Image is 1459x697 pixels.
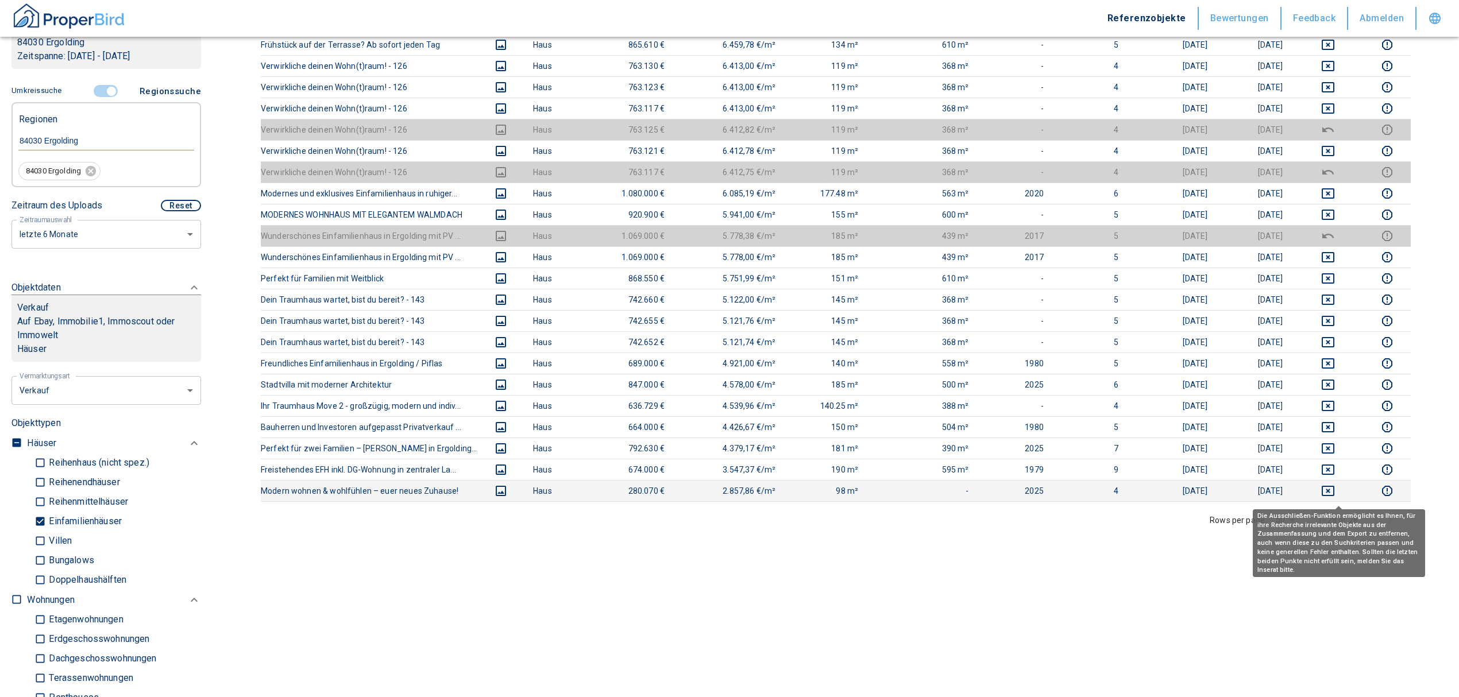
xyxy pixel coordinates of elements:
[261,395,478,416] th: Ihr Traumhaus Move 2 - großzügig, modern und indiv...
[785,55,867,76] td: 119 m²
[867,268,978,289] td: 610 m²
[674,459,785,480] td: 3.547,37 €/m²
[1373,59,1402,73] button: report this listing
[1217,289,1292,310] td: [DATE]
[1217,76,1292,98] td: [DATE]
[1301,484,1354,498] button: deselect this listing
[1053,374,1128,395] td: 6
[785,140,867,161] td: 119 m²
[1128,437,1217,459] td: [DATE]
[785,119,867,140] td: 119 m²
[524,395,599,416] td: Haus
[978,310,1052,331] td: -
[1217,395,1292,416] td: [DATE]
[261,374,478,395] th: Stadtvilla mit moderner Architektur
[867,395,978,416] td: 388 m²
[11,281,61,295] p: Objektdaten
[1217,246,1292,268] td: [DATE]
[487,187,515,200] button: images
[978,289,1052,310] td: -
[261,310,478,331] th: Dein Traumhaus wartet, bist du bereit? - 143
[524,119,599,140] td: Haus
[785,204,867,225] td: 155 m²
[18,135,194,146] input: Region eingeben
[487,420,515,434] button: images
[1128,204,1217,225] td: [DATE]
[978,225,1052,246] td: 2017
[1301,463,1354,477] button: deselect this listing
[674,437,785,459] td: 4.379,17 €/m²
[1373,399,1402,413] button: report this listing
[11,81,66,101] button: Umkreissuche
[978,395,1052,416] td: -
[599,331,674,353] td: 742.652 €
[978,34,1052,55] td: -
[524,225,599,246] td: Haus
[1373,208,1402,222] button: report this listing
[674,204,785,225] td: 5.941,00 €/m²
[487,314,515,328] button: images
[599,55,674,76] td: 763.130 €
[17,342,195,356] p: Häuser
[487,399,515,413] button: images
[1301,59,1354,73] button: deselect this listing
[978,55,1052,76] td: -
[599,204,674,225] td: 920.900 €
[1301,314,1354,328] button: deselect this listing
[599,395,674,416] td: 636.729 €
[524,374,599,395] td: Haus
[487,293,515,307] button: images
[674,34,785,55] td: 6.459,78 €/m²
[1217,183,1292,204] td: [DATE]
[599,289,674,310] td: 742.660 €
[1128,268,1217,289] td: [DATE]
[1053,289,1128,310] td: 5
[1301,335,1354,349] button: deselect this listing
[1373,123,1402,137] button: report this listing
[524,289,599,310] td: Haus
[261,225,478,246] th: Wunderschönes Einfamilienhaus in Ergolding mit PV ...
[978,437,1052,459] td: 2025
[1217,34,1292,55] td: [DATE]
[27,436,56,450] p: Häuser
[261,140,478,161] th: Verwirkliche deinen Wohn(t)raum! - 126
[19,166,88,177] span: 84030 Ergolding
[1053,416,1128,437] td: 5
[867,374,978,395] td: 500 m²
[978,98,1052,119] td: -
[1053,395,1128,416] td: 4
[1217,55,1292,76] td: [DATE]
[1053,204,1128,225] td: 5
[867,416,978,437] td: 504 m²
[1301,144,1354,158] button: deselect this listing
[674,416,785,437] td: 4.426,67 €/m²
[599,416,674,437] td: 664.000 €
[674,268,785,289] td: 5.751,99 €/m²
[674,183,785,204] td: 6.085,19 €/m²
[674,353,785,374] td: 4.921,00 €/m²
[785,98,867,119] td: 119 m²
[524,204,599,225] td: Haus
[1128,416,1217,437] td: [DATE]
[261,459,478,480] th: Freistehendes EFH inkl. DG-Wohnung in zentraler La...
[135,80,201,102] button: Regionssuche
[1301,208,1354,222] button: deselect this listing
[1128,374,1217,395] td: [DATE]
[978,76,1052,98] td: -
[261,98,478,119] th: Verwirkliche deinen Wohn(t)raum! - 126
[867,437,978,459] td: 390 m²
[674,225,785,246] td: 5.778,38 €/m²
[1373,463,1402,477] button: report this listing
[1301,442,1354,455] button: deselect this listing
[1053,55,1128,76] td: 4
[674,246,785,268] td: 5.778,00 €/m²
[785,161,867,183] td: 119 m²
[1053,76,1128,98] td: 4
[674,289,785,310] td: 5.122,00 €/m²
[1373,335,1402,349] button: report this listing
[1373,293,1402,307] button: report this listing
[1128,34,1217,55] td: [DATE]
[599,98,674,119] td: 763.117 €
[1348,7,1416,30] button: Abmelden
[487,165,515,179] button: images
